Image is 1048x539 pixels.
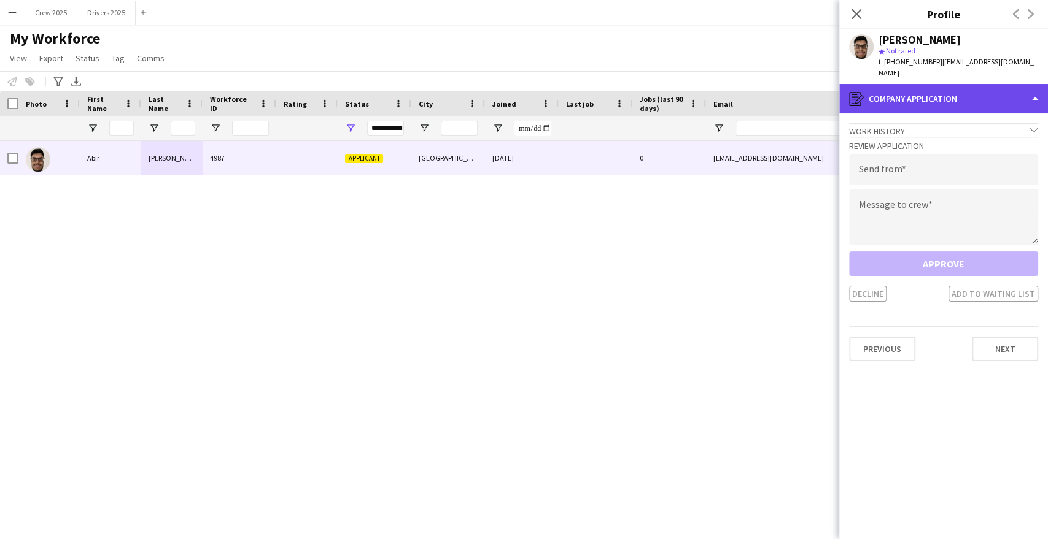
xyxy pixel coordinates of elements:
input: Last Name Filter Input [171,121,195,136]
div: Work history [849,123,1038,137]
span: Jobs (last 90 days) [640,94,684,113]
span: Applicant [345,154,383,163]
span: Status [76,53,99,64]
h3: Review Application [849,140,1038,151]
span: Status [345,99,369,109]
span: My Workforce [10,29,100,48]
div: [PERSON_NAME] [141,141,203,175]
span: Joined [492,99,516,109]
button: Open Filter Menu [345,123,356,134]
div: 0 [632,141,706,175]
div: 4987 [203,141,276,175]
span: Email [713,99,733,109]
button: Open Filter Menu [210,123,221,134]
span: Not rated [886,46,915,55]
span: Last job [566,99,594,109]
span: Workforce ID [210,94,254,113]
a: Export [34,50,68,66]
input: Email Filter Input [736,121,944,136]
span: View [10,53,27,64]
span: First Name [87,94,119,113]
a: Tag [107,50,130,66]
a: View [5,50,32,66]
button: Open Filter Menu [492,123,503,134]
button: Open Filter Menu [419,123,430,134]
app-action-btn: Advanced filters [51,74,66,89]
span: Photo [26,99,47,109]
span: | [EMAIL_ADDRESS][DOMAIN_NAME] [879,57,1034,77]
input: Workforce ID Filter Input [232,121,269,136]
button: Open Filter Menu [87,123,98,134]
button: Drivers 2025 [77,1,136,25]
span: Last Name [149,94,180,113]
span: Export [39,53,63,64]
a: Status [71,50,104,66]
input: First Name Filter Input [109,121,134,136]
button: Next [972,337,1038,361]
div: [GEOGRAPHIC_DATA] [411,141,485,175]
a: Comms [132,50,169,66]
button: Open Filter Menu [149,123,160,134]
div: [PERSON_NAME] [879,34,961,45]
input: City Filter Input [441,121,478,136]
span: t. [PHONE_NUMBER] [879,57,942,66]
h3: Profile [839,6,1048,22]
div: [DATE] [485,141,559,175]
span: Tag [112,53,125,64]
input: Joined Filter Input [514,121,551,136]
div: Company application [839,84,1048,113]
span: Comms [137,53,165,64]
app-action-btn: Export XLSX [69,74,83,89]
img: Abir Chowdhury [26,147,50,172]
button: Previous [849,337,915,361]
span: City [419,99,433,109]
button: Crew 2025 [25,1,77,25]
div: Abir [80,141,141,175]
button: Open Filter Menu [713,123,724,134]
span: Rating [284,99,307,109]
div: [EMAIL_ADDRESS][DOMAIN_NAME] [706,141,952,175]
